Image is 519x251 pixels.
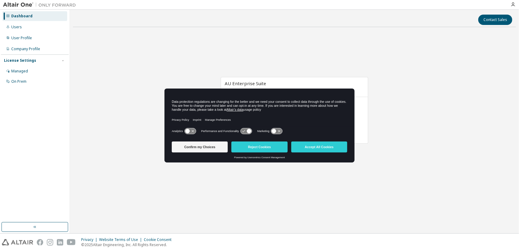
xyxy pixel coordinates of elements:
[11,47,40,51] div: Company Profile
[4,58,36,63] div: License Settings
[225,80,266,86] span: AU Enterprise Suite
[81,237,99,242] div: Privacy
[478,15,512,25] button: Contact Sales
[2,239,33,246] img: altair_logo.svg
[225,88,363,93] p: Expires on [DATE] UTC
[11,79,26,84] div: On Prem
[11,25,22,30] div: Users
[37,239,43,246] img: facebook.svg
[3,2,79,8] img: Altair One
[144,237,175,242] div: Cookie Consent
[99,237,144,242] div: Website Terms of Use
[11,36,32,40] div: User Profile
[11,69,28,74] div: Managed
[11,14,33,19] div: Dashboard
[47,239,53,246] img: instagram.svg
[57,239,63,246] img: linkedin.svg
[81,242,175,247] p: © 2025 Altair Engineering, Inc. All Rights Reserved.
[67,239,76,246] img: youtube.svg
